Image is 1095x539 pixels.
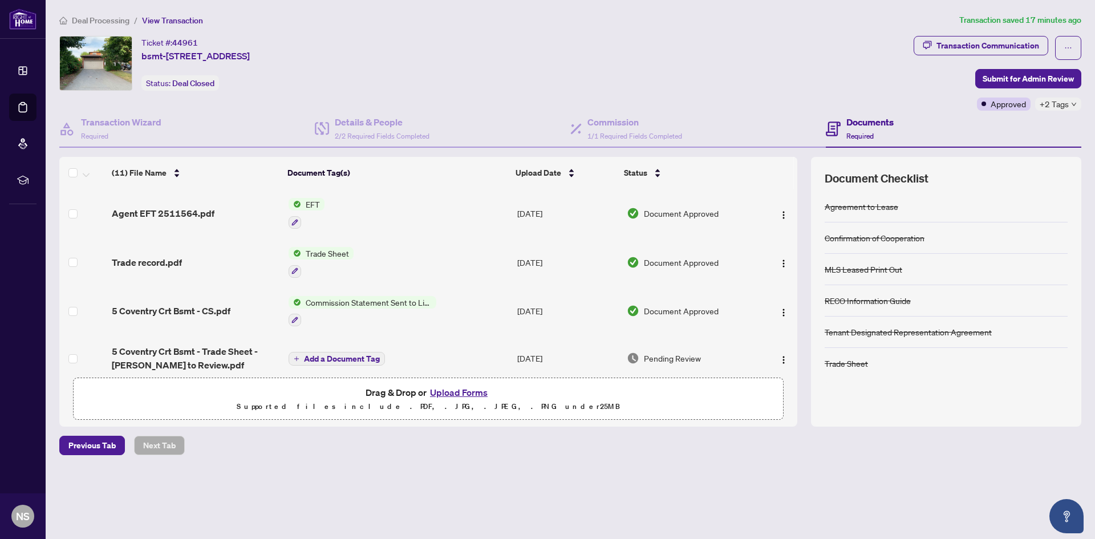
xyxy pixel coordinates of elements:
[301,247,354,260] span: Trade Sheet
[914,36,1048,55] button: Transaction Communication
[825,294,911,307] div: RECO Information Guide
[289,198,325,229] button: Status IconEFT
[825,357,868,370] div: Trade Sheet
[80,400,776,414] p: Supported files include .PDF, .JPG, .JPEG, .PNG under 25 MB
[301,296,436,309] span: Commission Statement Sent to Listing Brokerage
[59,436,125,455] button: Previous Tab
[644,256,719,269] span: Document Approved
[513,335,622,381] td: [DATE]
[289,247,301,260] img: Status Icon
[427,385,491,400] button: Upload Forms
[112,256,182,269] span: Trade record.pdf
[141,75,219,91] div: Status:
[172,78,214,88] span: Deal Closed
[294,356,299,362] span: plus
[959,14,1081,27] article: Transaction saved 17 minutes ago
[774,349,793,367] button: Logo
[1064,44,1072,52] span: ellipsis
[975,69,1081,88] button: Submit for Admin Review
[289,351,385,366] button: Add a Document Tag
[825,263,902,275] div: MLS Leased Print Out
[825,232,924,244] div: Confirmation of Cooperation
[112,167,167,179] span: (11) File Name
[335,132,429,140] span: 2/2 Required Fields Completed
[112,206,214,220] span: Agent EFT 2511564.pdf
[134,436,185,455] button: Next Tab
[846,115,894,129] h4: Documents
[301,198,325,210] span: EFT
[513,189,622,238] td: [DATE]
[619,157,755,189] th: Status
[825,326,992,338] div: Tenant Designated Representation Agreement
[72,15,129,26] span: Deal Processing
[81,132,108,140] span: Required
[513,287,622,336] td: [DATE]
[846,132,874,140] span: Required
[283,157,510,189] th: Document Tag(s)
[1049,499,1084,533] button: Open asap
[991,98,1026,110] span: Approved
[107,157,283,189] th: (11) File Name
[1040,98,1069,111] span: +2 Tags
[289,352,385,366] button: Add a Document Tag
[779,259,788,268] img: Logo
[779,210,788,220] img: Logo
[141,36,198,49] div: Ticket #:
[304,355,380,363] span: Add a Document Tag
[587,132,682,140] span: 1/1 Required Fields Completed
[779,308,788,317] img: Logo
[335,115,429,129] h4: Details & People
[141,49,250,63] span: bsmt-[STREET_ADDRESS]
[627,256,639,269] img: Document Status
[516,167,561,179] span: Upload Date
[825,171,928,187] span: Document Checklist
[511,157,620,189] th: Upload Date
[74,378,783,420] span: Drag & Drop orUpload FormsSupported files include .PDF, .JPG, .JPEG, .PNG under25MB
[624,167,647,179] span: Status
[60,37,132,90] img: IMG-N12265537_1.jpg
[289,247,354,278] button: Status IconTrade Sheet
[983,70,1074,88] span: Submit for Admin Review
[16,508,30,524] span: NS
[513,238,622,287] td: [DATE]
[936,37,1039,55] div: Transaction Communication
[59,17,67,25] span: home
[142,15,203,26] span: View Transaction
[774,302,793,320] button: Logo
[172,38,198,48] span: 44961
[644,305,719,317] span: Document Approved
[627,305,639,317] img: Document Status
[9,9,36,30] img: logo
[627,352,639,364] img: Document Status
[1071,102,1077,107] span: down
[587,115,682,129] h4: Commission
[81,115,161,129] h4: Transaction Wizard
[774,253,793,271] button: Logo
[289,198,301,210] img: Status Icon
[112,345,279,372] span: 5 Coventry Crt Bsmt - Trade Sheet - [PERSON_NAME] to Review.pdf
[134,14,137,27] li: /
[366,385,491,400] span: Drag & Drop or
[825,200,898,213] div: Agreement to Lease
[289,296,436,327] button: Status IconCommission Statement Sent to Listing Brokerage
[779,355,788,364] img: Logo
[289,296,301,309] img: Status Icon
[627,207,639,220] img: Document Status
[112,304,230,318] span: 5 Coventry Crt Bsmt - CS.pdf
[644,352,701,364] span: Pending Review
[644,207,719,220] span: Document Approved
[774,204,793,222] button: Logo
[68,436,116,455] span: Previous Tab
